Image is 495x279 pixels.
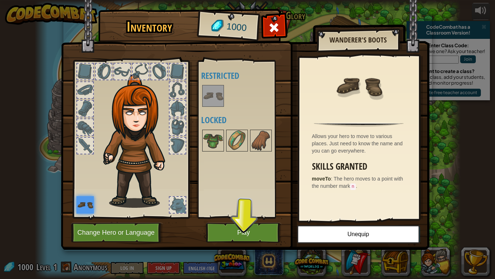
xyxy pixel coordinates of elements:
img: portrait.png [76,196,94,214]
img: portrait.png [335,62,382,110]
span: 1000 [226,20,247,35]
h3: Skills Granted [312,162,409,171]
strong: moveTo [312,176,331,182]
img: hr.png [314,122,403,127]
button: Unequip [297,225,420,243]
code: n [350,183,356,190]
div: Allows your hero to move to various places. Just need to know the name and you can go everywhere. [312,133,409,154]
img: hair_f2.png [100,74,178,208]
h2: Wanderer's Boots [324,36,392,44]
h4: Locked [201,115,287,125]
span: The hero moves to a point with the number mark . [312,176,403,189]
button: Change Hero or Language [71,223,163,243]
img: portrait.png [203,130,223,151]
img: portrait.png [203,86,223,106]
h4: Restricted [201,71,287,80]
h1: Inventory [103,19,196,35]
span: : [331,176,334,182]
button: Play [206,223,282,243]
img: portrait.png [227,130,247,151]
img: portrait.png [251,130,271,151]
